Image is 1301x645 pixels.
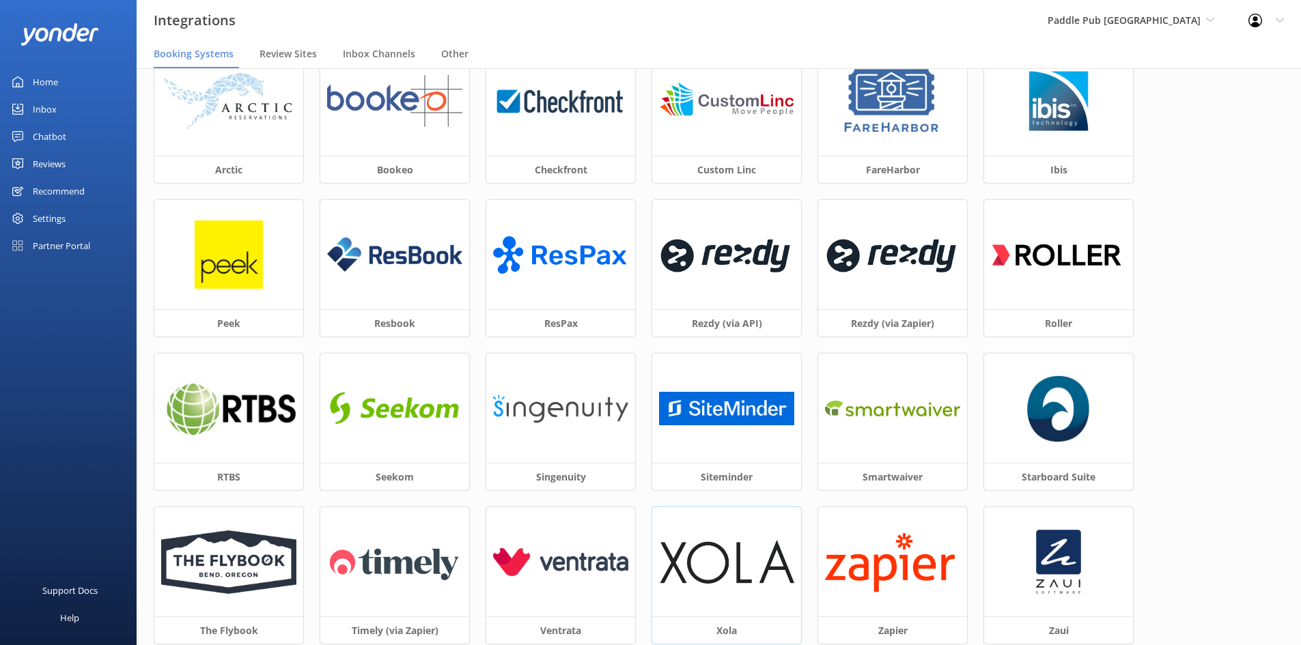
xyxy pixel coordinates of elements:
[486,309,635,336] h3: ResPax
[33,150,66,177] div: Reviews
[652,463,801,490] h3: Siteminder
[659,540,794,584] img: xola_logo.png
[33,232,90,259] div: Partner Portal
[818,616,967,644] h3: Zapier
[486,156,635,183] h3: Checkfront
[493,75,628,128] img: 1624323426..png
[60,604,79,631] div: Help
[33,177,85,205] div: Recommend
[659,75,794,128] img: 1624324618..png
[320,463,469,490] h3: Seekom
[1027,374,1090,442] img: 1756262149..png
[825,530,960,594] img: 1619648013..png
[991,226,1126,284] img: 1616660206..png
[154,463,303,490] h3: RTBS
[441,47,468,61] span: Other
[825,226,960,284] img: 1619647509..png
[33,96,57,123] div: Inbox
[659,226,794,284] img: 1624324453..png
[652,156,801,183] h3: Custom Linc
[343,47,415,61] span: Inbox Channels
[1034,528,1082,596] img: 1633406817..png
[1048,14,1201,27] span: Paddle Pub [GEOGRAPHIC_DATA]
[154,10,236,31] h3: Integrations
[320,309,469,336] h3: Resbook
[33,123,66,150] div: Chatbot
[327,75,462,128] img: 1624324865..png
[33,205,66,232] div: Settings
[320,156,469,183] h3: Bookeo
[652,616,801,644] h3: Xola
[984,156,1133,183] h3: Ibis
[659,392,794,425] img: 1710292409..png
[841,67,944,135] img: 1629843345..png
[984,616,1133,644] h3: Zaui
[260,47,317,61] span: Review Sites
[154,616,303,644] h3: The Flybook
[493,229,628,281] img: ResPax
[161,379,296,437] img: 1624324537..png
[154,47,234,61] span: Booking Systems
[161,72,296,130] img: arctic_logo.png
[320,616,469,644] h3: Timely (via Zapier)
[984,463,1133,490] h3: Starboard Suite
[825,393,960,424] img: 1650579744..png
[327,382,462,435] img: 1616638368..png
[486,463,635,490] h3: Singenuity
[327,536,462,588] img: 1619648023..png
[818,156,967,183] h3: FareHarbor
[818,463,967,490] h3: Smartwaiver
[493,393,628,425] img: singenuity_logo.png
[652,309,801,336] h3: Rezdy (via API)
[161,530,296,594] img: flybook_logo.png
[195,220,263,289] img: peek_logo.png
[327,238,462,272] img: resbook_logo.png
[486,616,635,644] h3: Ventrata
[1024,67,1093,135] img: 1629776749..png
[984,309,1133,336] h3: Roller
[154,309,303,336] h3: Peek
[42,577,98,604] div: Support Docs
[33,68,58,96] div: Home
[20,23,99,46] img: yonder-white-logo.png
[154,156,303,183] h3: Arctic
[493,548,628,576] img: ventrata_logo.png
[818,309,967,336] h3: Rezdy (via Zapier)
